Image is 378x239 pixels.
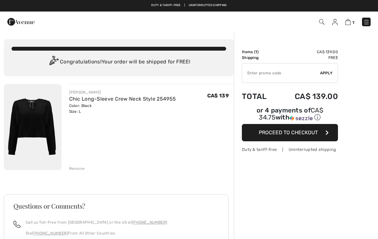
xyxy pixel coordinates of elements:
img: My Info [332,19,338,25]
button: Proceed to Checkout [242,124,338,141]
img: Sezzle [290,115,313,121]
a: 1ère Avenue [7,18,35,24]
img: Congratulation2.svg [47,56,60,69]
img: Menu [363,19,370,25]
img: Shopping Bag [345,19,351,25]
img: call [13,221,21,228]
div: Congratulations! Your order will be shipped for FREE! [12,56,226,69]
a: Chic Long-Sleeve Crew Neck Style 254955 [69,96,176,102]
div: [PERSON_NAME] [69,89,176,95]
div: Duty & tariff-free | Uninterrupted shipping [242,146,338,152]
input: Promo code [242,63,320,83]
img: Chic Long-Sleeve Crew Neck Style 254955 [4,84,62,170]
span: CA$ 139 [207,93,229,99]
div: or 4 payments ofCA$ 34.75withSezzle Click to learn more about Sezzle [242,107,338,124]
td: CA$ 139.00 [277,86,338,107]
span: Proceed to Checkout [259,129,318,136]
a: 1 [345,18,354,26]
td: Shipping [242,55,277,61]
img: Search [319,19,325,25]
h3: Questions or Comments? [13,203,219,209]
span: 1 [352,20,354,25]
span: 1 [255,50,257,54]
div: Color: Black Size: L [69,103,176,114]
td: Items ( ) [242,49,277,55]
div: Remove [69,166,85,171]
a: [PHONE_NUMBER] [33,231,68,235]
img: 1ère Avenue [7,15,35,28]
span: CA$ 34.75 [259,106,323,121]
a: [PHONE_NUMBER] [132,220,167,225]
span: Apply [320,70,333,76]
p: Dial From All Other Countries [26,230,167,236]
td: CA$ 139.00 [277,49,338,55]
td: Total [242,86,277,107]
p: Call us Toll-Free from [GEOGRAPHIC_DATA] or the US at [26,219,167,225]
div: or 4 payments of with [242,107,338,122]
td: Free [277,55,338,61]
